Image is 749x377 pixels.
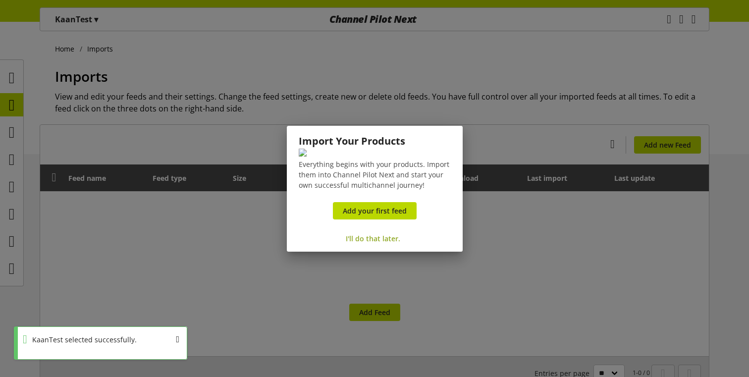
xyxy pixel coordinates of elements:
img: ce2b93688b7a4d1f15e5c669d171ab6f.svg [299,149,307,157]
button: I'll do that later. [339,230,410,247]
h1: Import Your Products [299,134,451,149]
span: I'll do that later. [346,233,400,244]
div: KaanTest selected successfully. [27,334,137,345]
span: Add your first feed [343,206,407,216]
a: Add your first feed [333,202,417,219]
p: Everything begins with your products. Import them into Channel Pilot Next and start your own succ... [299,159,451,190]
